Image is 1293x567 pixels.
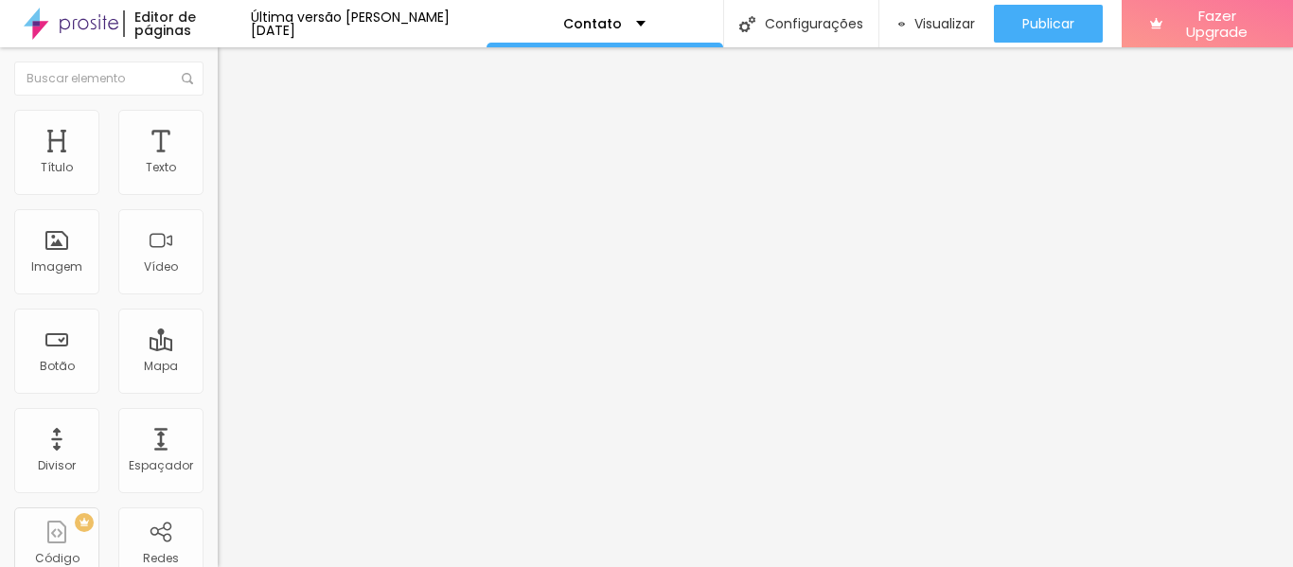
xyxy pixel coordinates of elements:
div: Botão [40,360,75,373]
button: Publicar [994,5,1103,43]
p: Contato [563,17,622,30]
div: Última versão [PERSON_NAME] [DATE] [251,10,487,37]
div: Título [41,161,73,174]
button: Visualizar [879,5,994,43]
span: Fazer Upgrade [1170,8,1265,41]
div: Vídeo [144,260,178,274]
span: Visualizar [914,16,975,31]
div: Divisor [38,459,76,472]
input: Buscar elemento [14,62,204,96]
img: view-1.svg [898,16,905,32]
span: Publicar [1022,16,1074,31]
div: Espaçador [129,459,193,472]
img: Icone [739,16,755,32]
div: Editor de páginas [123,10,251,37]
div: Imagem [31,260,82,274]
div: Mapa [144,360,178,373]
img: Icone [182,73,193,84]
iframe: Editor [218,47,1293,567]
div: Texto [146,161,176,174]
